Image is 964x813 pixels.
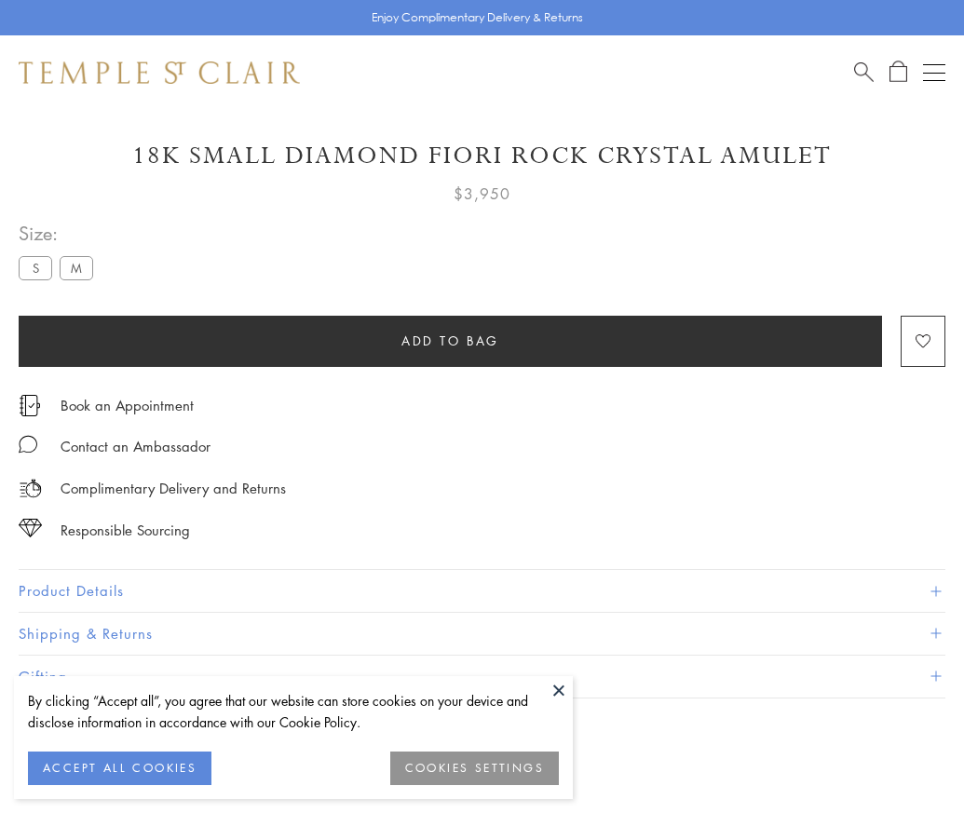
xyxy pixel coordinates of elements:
img: icon_delivery.svg [19,477,42,500]
img: icon_appointment.svg [19,395,41,416]
div: By clicking “Accept all”, you agree that our website can store cookies on your device and disclos... [28,690,559,733]
button: Gifting [19,656,945,698]
a: Book an Appointment [61,395,194,415]
button: Shipping & Returns [19,613,945,655]
button: ACCEPT ALL COOKIES [28,752,211,785]
p: Complimentary Delivery and Returns [61,477,286,500]
a: Search [854,61,874,84]
label: M [60,256,93,279]
button: Add to bag [19,316,882,367]
a: Open Shopping Bag [889,61,907,84]
button: Product Details [19,570,945,612]
button: Open navigation [923,61,945,84]
label: S [19,256,52,279]
img: icon_sourcing.svg [19,519,42,537]
p: Enjoy Complimentary Delivery & Returns [372,8,583,27]
img: MessageIcon-01_2.svg [19,435,37,454]
span: $3,950 [454,182,510,206]
div: Responsible Sourcing [61,519,190,542]
h1: 18K Small Diamond Fiori Rock Crystal Amulet [19,140,945,172]
span: Size: [19,218,101,249]
img: Temple St. Clair [19,61,300,84]
button: COOKIES SETTINGS [390,752,559,785]
span: Add to bag [401,331,499,351]
div: Contact an Ambassador [61,435,210,458]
